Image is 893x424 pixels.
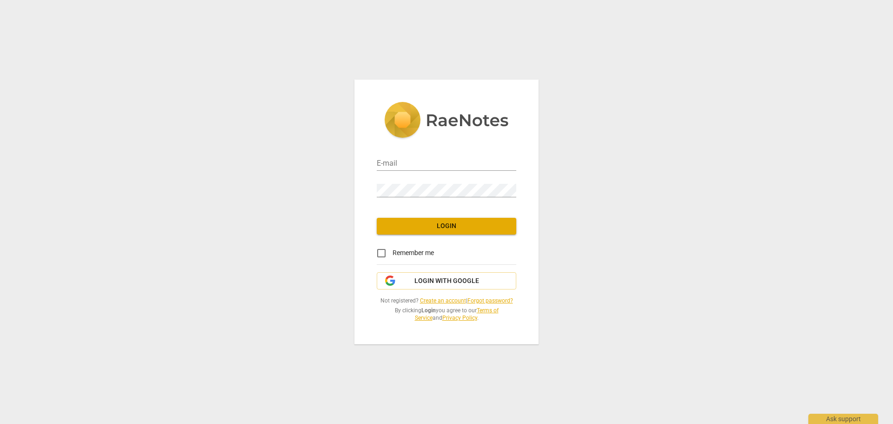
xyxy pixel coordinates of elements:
[415,307,499,322] a: Terms of Service
[420,297,466,304] a: Create an account
[467,297,513,304] a: Forgot password?
[421,307,436,314] b: Login
[377,297,516,305] span: Not registered? |
[384,222,509,231] span: Login
[808,414,878,424] div: Ask support
[377,218,516,235] button: Login
[442,315,477,321] a: Privacy Policy
[377,272,516,290] button: Login with Google
[377,307,516,322] span: By clicking you agree to our and .
[384,102,509,140] img: 5ac2273c67554f335776073100b6d88f.svg
[414,276,479,286] span: Login with Google
[393,248,434,258] span: Remember me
